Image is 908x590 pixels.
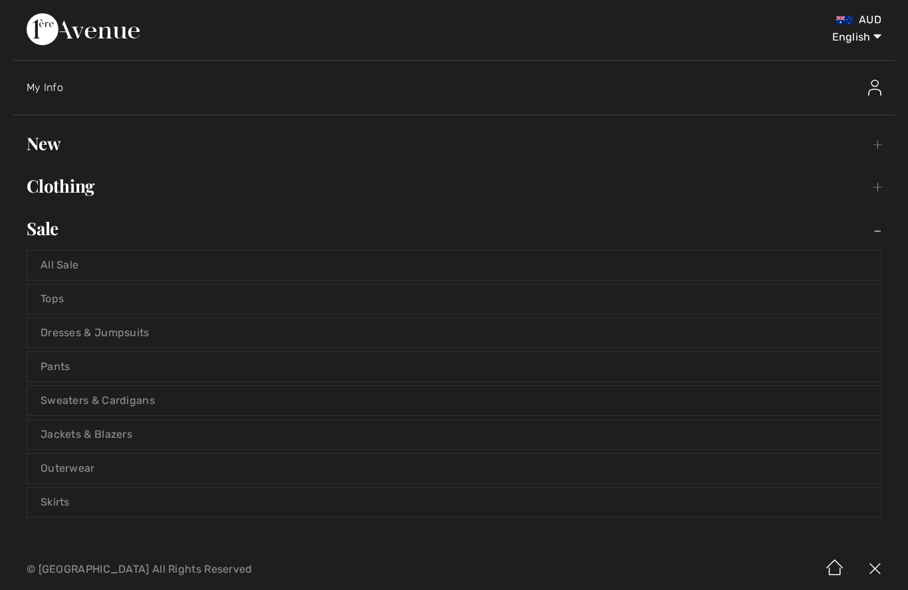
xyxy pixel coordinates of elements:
[32,9,59,21] span: Help
[27,318,881,347] a: Dresses & Jumpsuits
[13,541,895,570] a: Brands
[13,129,895,158] a: New
[533,13,881,27] div: AUD
[855,549,895,590] img: X
[27,454,881,483] a: Outerwear
[815,549,855,590] img: Home
[27,81,63,94] span: My Info
[13,171,895,201] a: Clothing
[27,13,140,45] img: 1ère Avenue
[27,284,881,314] a: Tops
[27,250,881,280] a: All Sale
[27,386,881,415] a: Sweaters & Cardigans
[27,488,881,517] a: Skirts
[27,565,533,574] p: © [GEOGRAPHIC_DATA] All Rights Reserved
[13,214,895,243] a: Sale
[27,420,881,449] a: Jackets & Blazers
[868,80,881,96] img: My Info
[27,352,881,381] a: Pants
